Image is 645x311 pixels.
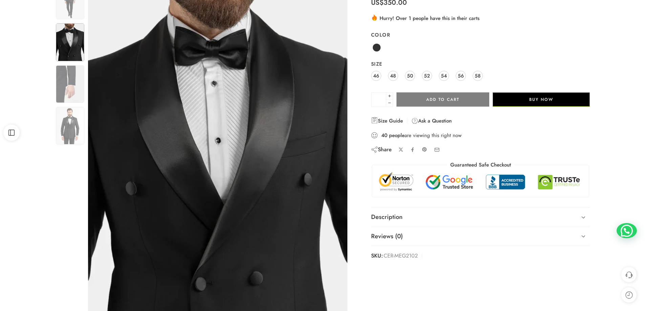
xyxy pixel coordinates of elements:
legend: Guaranteed Safe Checkout [447,161,514,169]
a: Size Guide [371,117,403,125]
a: 46 [371,71,381,81]
div: are viewing this right now [371,132,590,139]
span: 50 [407,71,413,80]
label: Size [371,61,590,67]
img: Ceremony Website 2Artboard 65 [56,65,84,103]
a: Pin on Pinterest [422,147,427,152]
a: 58 [473,71,483,81]
strong: SKU: [371,251,383,261]
a: 52 [422,71,432,81]
label: Color [371,31,590,38]
a: 48 [388,71,398,81]
a: Share on X [399,147,404,152]
img: Trust [377,172,584,192]
a: Description [371,208,590,227]
span: 52 [424,71,430,80]
a: Email to your friends [434,147,440,153]
input: Product quantity [371,92,386,107]
a: Share on Facebook [410,147,415,152]
span: 58 [475,71,480,80]
a: Ask a Question [411,117,452,125]
button: Add to cart [396,92,489,107]
span: 56 [458,71,464,80]
span: 54 [441,71,447,80]
div: Hurry! Over 1 people have this in their carts [371,14,590,22]
img: Ceremony Website 2Artboard 65 [56,107,84,145]
a: Reviews (0) [371,227,590,246]
a: 56 [456,71,466,81]
img: Ceremony Website 2Artboard 65 [56,23,84,61]
div: Share [371,146,392,153]
span: 48 [390,71,396,80]
a: 50 [405,71,415,81]
button: Buy Now [493,92,590,107]
a: 54 [439,71,449,81]
span: 46 [373,71,379,80]
strong: people [389,132,405,139]
span: CER-MEG2102 [384,251,418,261]
strong: 40 [381,132,387,139]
